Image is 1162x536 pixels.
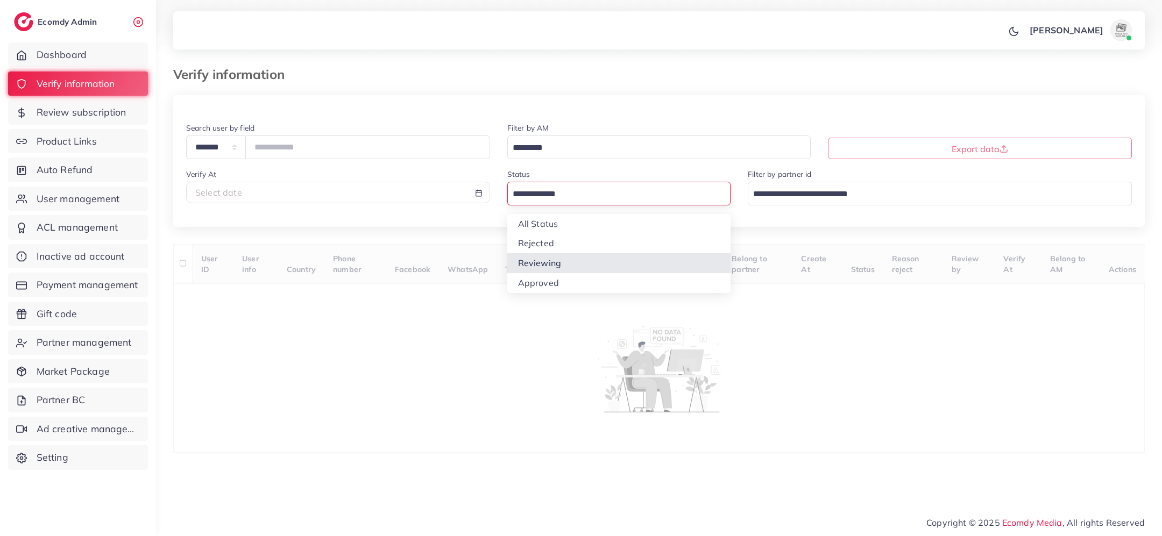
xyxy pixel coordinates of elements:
[952,144,1008,154] span: Export data
[748,182,1132,205] div: Search for option
[1030,24,1103,37] p: [PERSON_NAME]
[8,388,148,412] a: Partner BC
[37,134,97,148] span: Product Links
[507,182,731,205] div: Search for option
[8,273,148,297] a: Payment management
[507,233,731,253] li: Rejected
[8,244,148,269] a: Inactive ad account
[8,215,148,240] a: ACL management
[926,516,1145,529] span: Copyright © 2025
[186,123,254,133] label: Search user by field
[8,72,148,96] a: Verify information
[8,42,148,67] a: Dashboard
[37,365,110,378] span: Market Package
[1024,19,1136,41] a: [PERSON_NAME]avatar
[509,186,717,203] input: Search for option
[8,417,148,441] a: Ad creative management
[173,67,293,82] h3: Verify information
[195,187,242,198] span: Select date
[38,17,100,27] h2: Ecomdy Admin
[186,169,216,180] label: Verify At
[37,220,118,234] span: ACL management
[8,359,148,384] a: Market Package
[828,138,1132,159] button: Export data
[507,135,811,159] div: Search for option
[37,249,125,263] span: Inactive ad account
[8,158,148,182] a: Auto Refund
[8,445,148,470] a: Setting
[507,123,549,133] label: Filter by AM
[37,192,119,206] span: User management
[37,451,68,464] span: Setting
[1110,19,1132,41] img: avatar
[37,48,87,62] span: Dashboard
[37,77,115,91] span: Verify information
[507,214,731,234] li: All Status
[14,12,100,31] a: logoEcomdy Admin
[509,140,797,156] input: Search for option
[507,169,530,180] label: Status
[749,186,1118,203] input: Search for option
[8,100,148,125] a: Review subscription
[37,393,86,407] span: Partner BC
[1002,517,1062,528] a: Ecomdy Media
[8,330,148,355] a: Partner management
[748,169,811,180] label: Filter by partner id
[37,335,132,349] span: Partner management
[37,278,138,292] span: Payment management
[8,129,148,154] a: Product Links
[507,253,731,273] li: Reviewing
[37,105,126,119] span: Review subscription
[8,302,148,326] a: Gift code
[37,422,140,436] span: Ad creative management
[37,163,93,177] span: Auto Refund
[1062,516,1145,529] span: , All rights Reserved
[507,273,731,293] li: Approved
[8,187,148,211] a: User management
[37,307,77,321] span: Gift code
[14,12,33,31] img: logo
